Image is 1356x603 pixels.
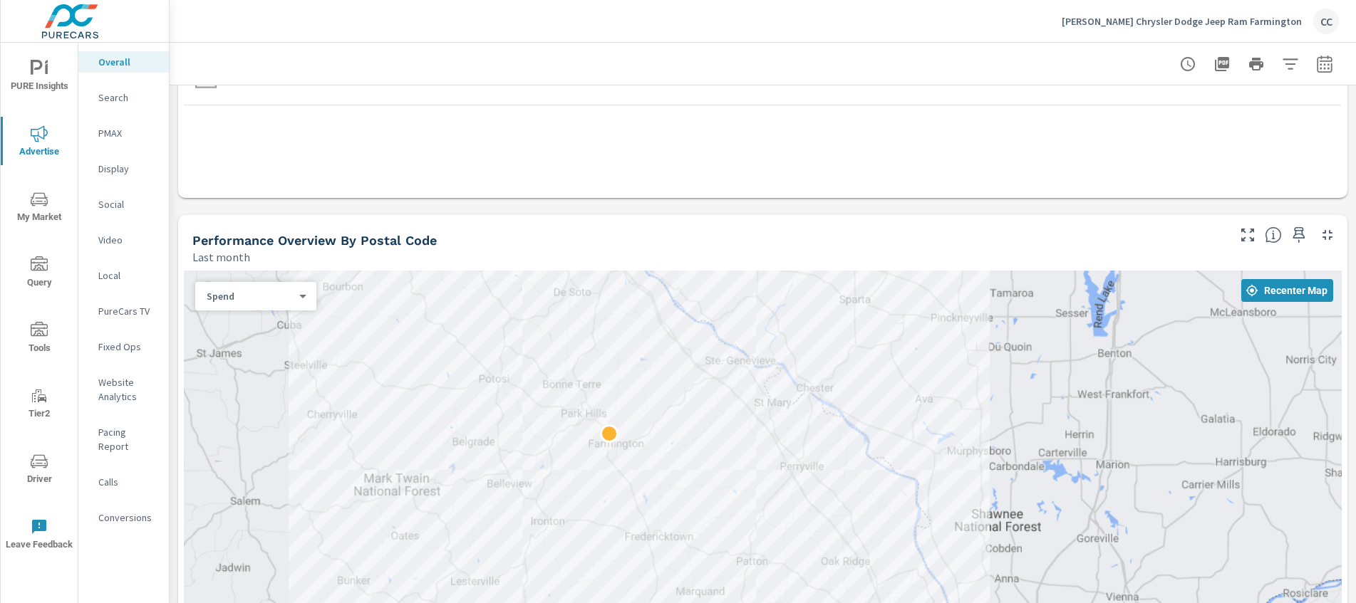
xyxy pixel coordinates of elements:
[5,518,73,553] span: Leave Feedback
[195,290,305,303] div: Spend
[1310,50,1339,78] button: Select Date Range
[98,126,157,140] p: PMAX
[1242,50,1270,78] button: Print Report
[78,265,169,286] div: Local
[78,471,169,493] div: Calls
[98,233,157,247] p: Video
[1241,279,1333,302] button: Recenter Map
[1,43,78,567] div: nav menu
[98,375,157,404] p: Website Analytics
[207,290,294,303] p: Spend
[1236,224,1259,246] button: Make Fullscreen
[98,197,157,211] p: Social
[1208,50,1236,78] button: "Export Report to PDF"
[1062,15,1302,28] p: [PERSON_NAME] Chrysler Dodge Jeep Ram Farmington
[78,51,169,73] div: Overall
[98,425,157,453] p: Pacing Report
[78,194,169,215] div: Social
[98,475,157,489] p: Calls
[78,158,169,179] div: Display
[98,55,157,69] p: Overall
[98,90,157,105] p: Search
[78,87,169,108] div: Search
[78,229,169,251] div: Video
[5,60,73,95] span: PURE Insights
[5,191,73,226] span: My Market
[192,233,437,248] h5: Performance Overview By Postal Code
[5,125,73,160] span: Advertise
[1316,224,1339,246] button: Minimize Widget
[98,162,157,176] p: Display
[5,453,73,488] span: Driver
[1313,9,1339,34] div: CC
[78,421,169,457] div: Pacing Report
[78,336,169,357] div: Fixed Ops
[98,304,157,318] p: PureCars TV
[78,300,169,322] div: PureCars TV
[5,322,73,357] span: Tools
[98,268,157,283] p: Local
[1265,226,1282,243] span: Understand performance data by postal code. Individual postal codes can be selected and expanded ...
[1276,50,1305,78] button: Apply Filters
[1247,284,1327,297] span: Recenter Map
[98,340,157,354] p: Fixed Ops
[1288,224,1310,246] span: Save this to your personalized report
[192,248,250,266] p: Last month
[98,510,157,525] p: Conversions
[78,122,169,144] div: PMAX
[5,387,73,422] span: Tier2
[78,372,169,407] div: Website Analytics
[78,507,169,528] div: Conversions
[5,256,73,291] span: Query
